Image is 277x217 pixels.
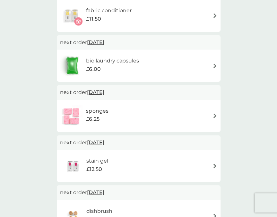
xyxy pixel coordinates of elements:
[86,207,112,215] h6: dishbrush
[60,54,84,77] img: bio laundry capsules
[212,63,217,68] img: arrow right
[60,155,86,177] img: stain gel
[86,157,108,165] h6: stain gel
[87,36,104,49] span: [DATE]
[86,6,131,15] h6: fabric conditioner
[87,86,104,99] span: [DATE]
[60,5,82,27] img: fabric conditioner
[86,15,101,23] span: £11.50
[60,88,217,97] p: next order
[86,57,139,65] h6: bio laundry capsules
[86,165,102,174] span: £12.50
[87,136,104,149] span: [DATE]
[86,65,100,73] span: £6.00
[212,113,217,118] img: arrow right
[212,164,217,168] img: arrow right
[212,13,217,18] img: arrow right
[87,186,104,199] span: [DATE]
[60,188,217,197] p: next order
[60,38,217,47] p: next order
[60,105,82,127] img: sponges
[86,115,99,123] span: £6.25
[60,138,217,147] p: next order
[86,107,108,115] h6: sponges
